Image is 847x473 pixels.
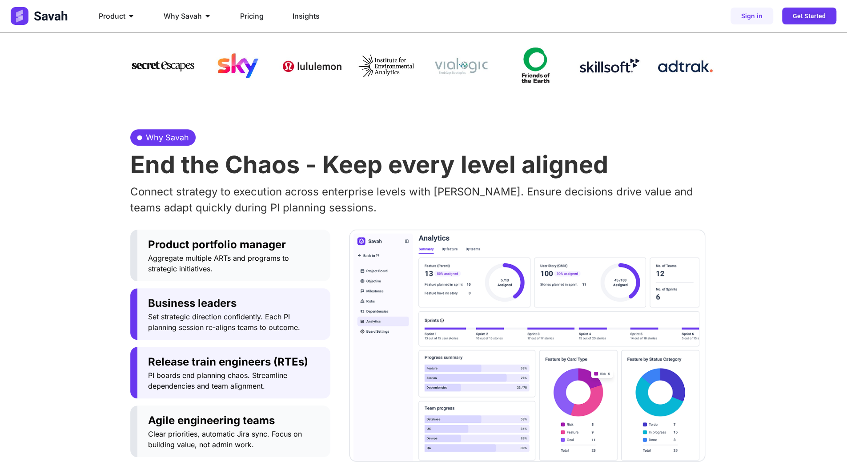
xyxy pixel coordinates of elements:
span: PI boards end planning chaos. Streamline dependencies and team alignment. [148,370,320,391]
p: Connect strategy to execution across enterprise levels with [PERSON_NAME]. Ensure decisions drive... [130,184,717,216]
div: Menu Toggle [92,7,542,25]
span: Set strategic direction confidently. Each PI planning session re-aligns teams to outcome. [148,311,320,333]
a: Pricing [240,11,264,21]
span: Sign in [741,13,763,19]
div: Tabs. Open items with Enter or Space, close with Escape and navigate using the Arrow keys. [130,230,717,461]
span: Product portfolio manager [148,237,320,253]
a: Get Started [782,8,836,24]
span: Agile engineering teams [148,413,320,429]
span: Aggregate multiple ARTs and programs to strategic initiatives. [148,253,320,274]
span: Product [99,11,125,21]
span: Why Savah [144,131,189,143]
span: Release train engineers (RTEs) [148,354,320,370]
span: Get Started [793,13,826,19]
a: Sign in [731,8,773,24]
span: Business leaders [148,295,320,311]
span: Why Savah [164,11,202,21]
nav: Menu [92,7,542,25]
h2: End the Chaos - Keep every level aligned [130,153,717,177]
span: Clear priorities, automatic Jira sync. Focus on building value, not admin work. [148,429,320,450]
iframe: Chat Widget [803,430,847,473]
a: Insights [293,11,320,21]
